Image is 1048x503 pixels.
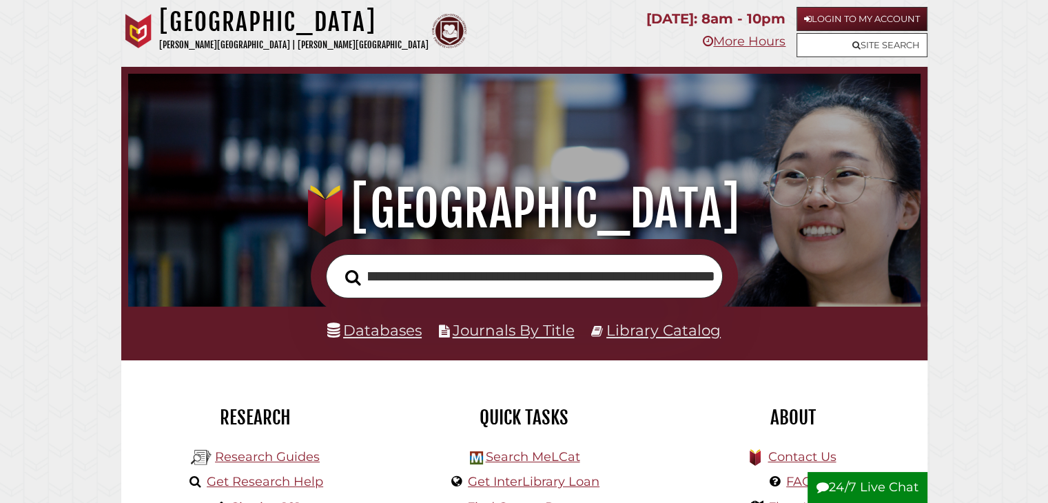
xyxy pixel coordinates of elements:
h1: [GEOGRAPHIC_DATA] [143,178,904,239]
p: [PERSON_NAME][GEOGRAPHIC_DATA] | [PERSON_NAME][GEOGRAPHIC_DATA] [159,37,429,53]
img: Hekman Library Logo [470,451,483,464]
a: Contact Us [768,449,836,464]
a: Site Search [797,33,927,57]
h2: Research [132,406,380,429]
button: Search [338,265,368,289]
a: Research Guides [215,449,320,464]
p: [DATE]: 8am - 10pm [646,7,785,31]
a: Get Research Help [207,474,323,489]
a: Login to My Account [797,7,927,31]
h2: About [669,406,917,429]
a: Journals By Title [453,321,575,339]
i: Search [345,269,361,285]
a: Library Catalog [606,321,721,339]
h1: [GEOGRAPHIC_DATA] [159,7,429,37]
a: More Hours [703,34,785,49]
img: Calvin Theological Seminary [432,14,466,48]
a: Get InterLibrary Loan [468,474,599,489]
a: Search MeLCat [485,449,579,464]
h2: Quick Tasks [400,406,648,429]
img: Hekman Library Logo [191,447,212,468]
a: FAQs [786,474,819,489]
img: Calvin University [121,14,156,48]
a: Databases [327,321,422,339]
